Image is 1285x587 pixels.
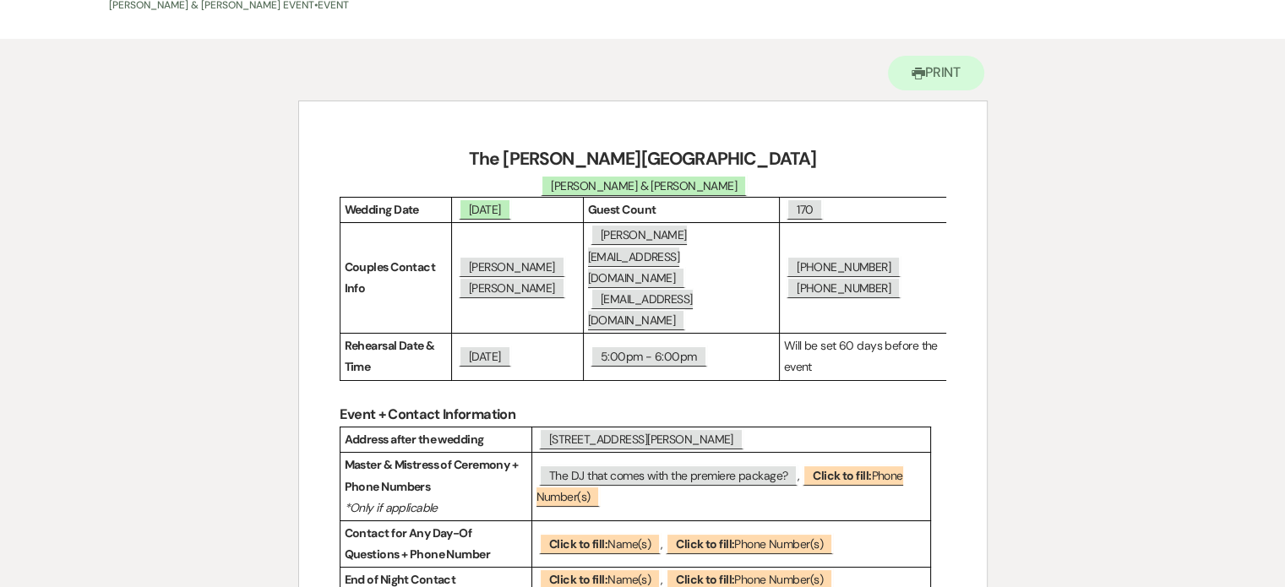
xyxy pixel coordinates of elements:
b: Click to fill: [676,572,734,587]
span: [STREET_ADDRESS][PERSON_NAME] [539,428,743,449]
span: 170 [787,198,823,220]
strong: Couples Contact Info [345,259,438,296]
span: [PERSON_NAME][EMAIL_ADDRESS][DOMAIN_NAME] [588,224,687,287]
span: [PHONE_NUMBER] [787,256,901,277]
p: , [536,534,926,555]
span: [PERSON_NAME] & [PERSON_NAME] [541,175,747,196]
span: Name(s) [539,533,661,554]
strong: Address after the wedding [345,432,484,447]
span: [DATE] [459,345,511,367]
span: The DJ that comes with the premiere package? [539,465,798,486]
strong: The [PERSON_NAME][GEOGRAPHIC_DATA] [469,147,816,171]
b: Click to fill: [549,572,607,587]
strong: Master & Mistress of Ceremony + Phone Numbers [345,457,520,493]
em: *Only if applicable [345,500,438,515]
strong: End of Night Contact [345,572,456,587]
span: [PERSON_NAME] [459,277,565,298]
b: Click to fill: [549,536,607,552]
span: Phone Number(s) [536,465,903,507]
strong: Rehearsal Date & Time [345,338,438,374]
b: Click to fill: [676,536,734,552]
button: Print [888,56,985,90]
strong: Event + Contact Information [340,405,515,423]
span: Phone Number(s) [666,533,833,554]
strong: Guest Count [588,202,656,217]
span: [DATE] [459,198,511,220]
b: Click to fill: [813,468,871,483]
p: Will be set 60 days before the event [784,335,948,378]
strong: Wedding Date [345,202,419,217]
span: [PERSON_NAME] [459,256,565,277]
span: [PHONE_NUMBER] [787,277,901,298]
strong: Contact for Any Day-Of Questions + Phone Number [345,525,491,562]
span: [EMAIL_ADDRESS][DOMAIN_NAME] [588,288,693,330]
p: , [536,465,926,508]
span: 5:00pm - 6:00pm [591,345,707,367]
